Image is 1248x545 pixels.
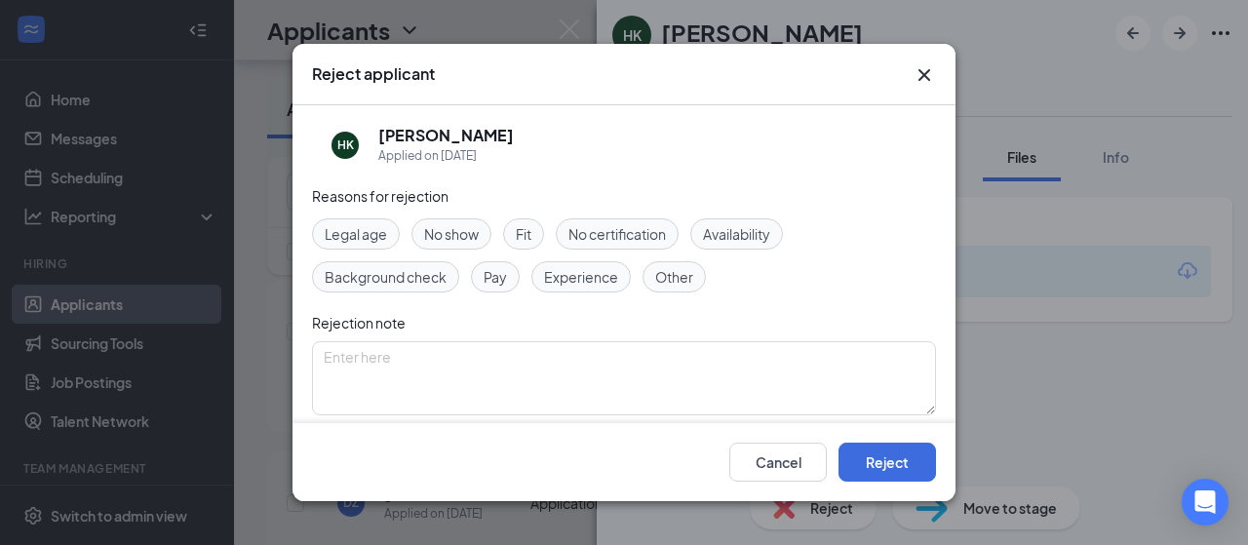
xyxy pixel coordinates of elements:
[312,63,435,85] h3: Reject applicant
[325,266,447,288] span: Background check
[838,443,936,482] button: Reject
[544,266,618,288] span: Experience
[568,223,666,245] span: No certification
[655,266,693,288] span: Other
[378,146,514,166] div: Applied on [DATE]
[484,266,507,288] span: Pay
[913,63,936,87] svg: Cross
[703,223,770,245] span: Availability
[913,63,936,87] button: Close
[516,223,531,245] span: Fit
[424,223,479,245] span: No show
[325,223,387,245] span: Legal age
[378,125,514,146] h5: [PERSON_NAME]
[1182,479,1228,526] div: Open Intercom Messenger
[312,314,406,331] span: Rejection note
[312,187,448,205] span: Reasons for rejection
[729,443,827,482] button: Cancel
[337,136,354,153] div: HK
